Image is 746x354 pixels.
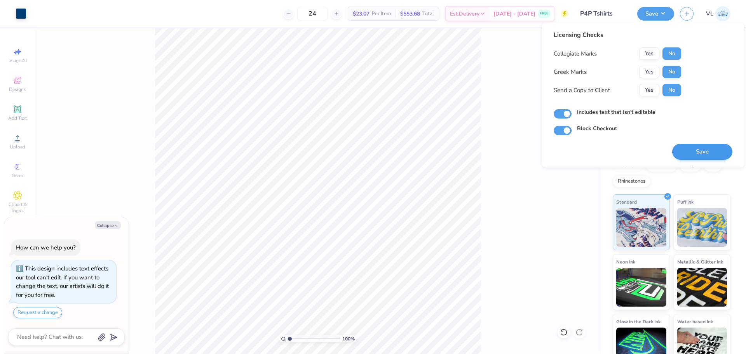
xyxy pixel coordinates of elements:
[400,10,420,18] span: $553.68
[715,6,730,21] img: Vincent Lloyd Laurel
[672,144,732,160] button: Save
[577,124,617,133] label: Block Checkout
[554,30,681,40] div: Licensing Checks
[450,10,479,18] span: Est. Delivery
[662,66,681,78] button: No
[662,47,681,60] button: No
[297,7,328,21] input: – –
[639,66,659,78] button: Yes
[616,198,637,206] span: Standard
[574,6,631,21] input: Untitled Design
[577,108,655,116] label: Includes text that isn't editable
[677,208,727,247] img: Puff Ink
[613,176,650,187] div: Rhinestones
[616,317,661,326] span: Glow in the Dark Ink
[12,173,24,179] span: Greek
[677,268,727,307] img: Metallic & Glitter Ink
[8,115,27,121] span: Add Text
[10,144,25,150] span: Upload
[4,201,31,214] span: Clipart & logos
[616,258,635,266] span: Neon Ink
[372,10,391,18] span: Per Item
[95,221,121,229] button: Collapse
[342,335,355,342] span: 100 %
[706,6,730,21] a: VL
[639,84,659,96] button: Yes
[677,258,723,266] span: Metallic & Glitter Ink
[353,10,370,18] span: $23.07
[639,47,659,60] button: Yes
[677,198,694,206] span: Puff Ink
[677,317,713,326] span: Water based Ink
[554,86,610,95] div: Send a Copy to Client
[662,84,681,96] button: No
[16,244,76,251] div: How can we help you?
[422,10,434,18] span: Total
[616,268,666,307] img: Neon Ink
[706,9,713,18] span: VL
[9,86,26,92] span: Designs
[540,11,548,16] span: FREE
[9,58,27,64] span: Image AI
[554,49,597,58] div: Collegiate Marks
[16,265,109,299] div: This design includes text effects our tool can't edit. If you want to change the text, our artist...
[616,208,666,247] img: Standard
[493,10,535,18] span: [DATE] - [DATE]
[13,307,62,318] button: Request a change
[637,7,674,21] button: Save
[554,68,587,77] div: Greek Marks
